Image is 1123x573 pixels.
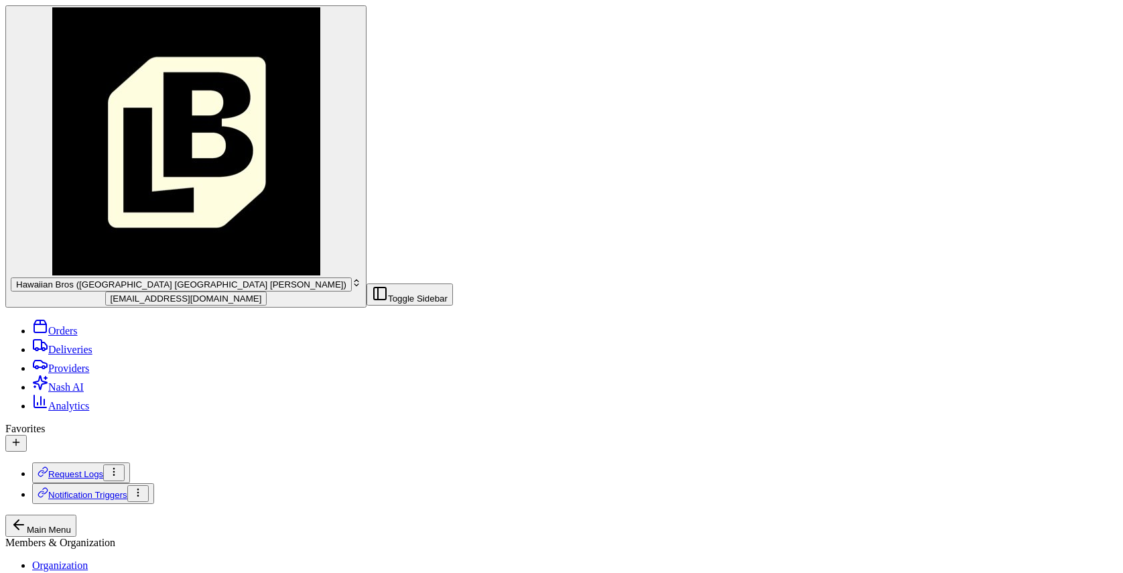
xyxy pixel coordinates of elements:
a: Request Logs [38,469,103,479]
span: • [111,208,116,218]
span: [DATE] [119,244,146,255]
span: Main Menu [27,525,71,535]
button: Request Logs [32,462,130,483]
span: Orders [48,325,78,336]
div: 💻 [113,301,124,312]
button: [EMAIL_ADDRESS][DOMAIN_NAME] [105,292,267,306]
span: Deliveries [48,344,92,355]
button: Start new chat [228,132,244,148]
span: Knowledge Base [27,300,103,313]
a: Providers [32,363,89,374]
span: Request Logs [48,469,103,479]
span: Nash AI [48,381,84,393]
img: Masood Aslam [13,231,35,253]
span: Hawaiian Bros ([GEOGRAPHIC_DATA] [GEOGRAPHIC_DATA] [PERSON_NAME]) [16,279,346,290]
span: API Documentation [127,300,215,313]
span: [EMAIL_ADDRESS][DOMAIN_NAME] [111,294,262,304]
a: 💻API Documentation [108,294,220,318]
a: Deliveries [32,344,92,355]
a: Organization [32,560,88,571]
span: Toggle Sidebar [388,294,448,304]
span: • [111,244,116,255]
span: [DATE] [119,208,146,218]
div: Start new chat [60,128,220,141]
span: [PERSON_NAME] [42,208,109,218]
div: We're available if you need us! [60,141,184,152]
div: Members & Organization [5,537,1118,549]
img: Nash [13,13,40,40]
button: Toggle Sidebar [367,283,453,306]
a: Powered byPylon [94,332,162,342]
img: Brittany Newman [13,195,35,216]
span: Analytics [48,400,89,411]
div: 📗 [13,301,24,312]
span: [PERSON_NAME] [42,244,109,255]
div: Favorites [5,423,1118,435]
span: Notification Triggers [48,490,127,500]
a: Analytics [32,400,89,411]
img: 1736555255976-a54dd68f-1ca7-489b-9aae-adbdc363a1c4 [27,245,38,255]
a: 📗Knowledge Base [8,294,108,318]
button: Hawaiian Bros ([GEOGRAPHIC_DATA] [GEOGRAPHIC_DATA] [PERSON_NAME]) [11,277,352,292]
button: Hawaiian Bros (Fort Worth TX_Bryant Irvin)Hawaiian Bros ([GEOGRAPHIC_DATA] [GEOGRAPHIC_DATA] [PER... [5,5,367,308]
input: Clear [35,86,221,101]
p: Welcome 👋 [13,54,244,75]
span: Providers [48,363,89,374]
img: 1736555255976-a54dd68f-1ca7-489b-9aae-adbdc363a1c4 [27,208,38,219]
img: 4920774857489_3d7f54699973ba98c624_72.jpg [28,128,52,152]
span: Pylon [133,332,162,342]
img: Hawaiian Bros (Fort Worth TX_Bryant Irvin) [52,7,320,275]
button: Notification Triggers [32,483,154,504]
button: Main Menu [5,515,76,537]
a: Orders [32,325,78,336]
button: See all [208,172,244,188]
div: Past conversations [13,174,90,185]
a: Nash AI [32,381,84,393]
a: Notification Triggers [38,490,127,500]
img: 1736555255976-a54dd68f-1ca7-489b-9aae-adbdc363a1c4 [13,128,38,152]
